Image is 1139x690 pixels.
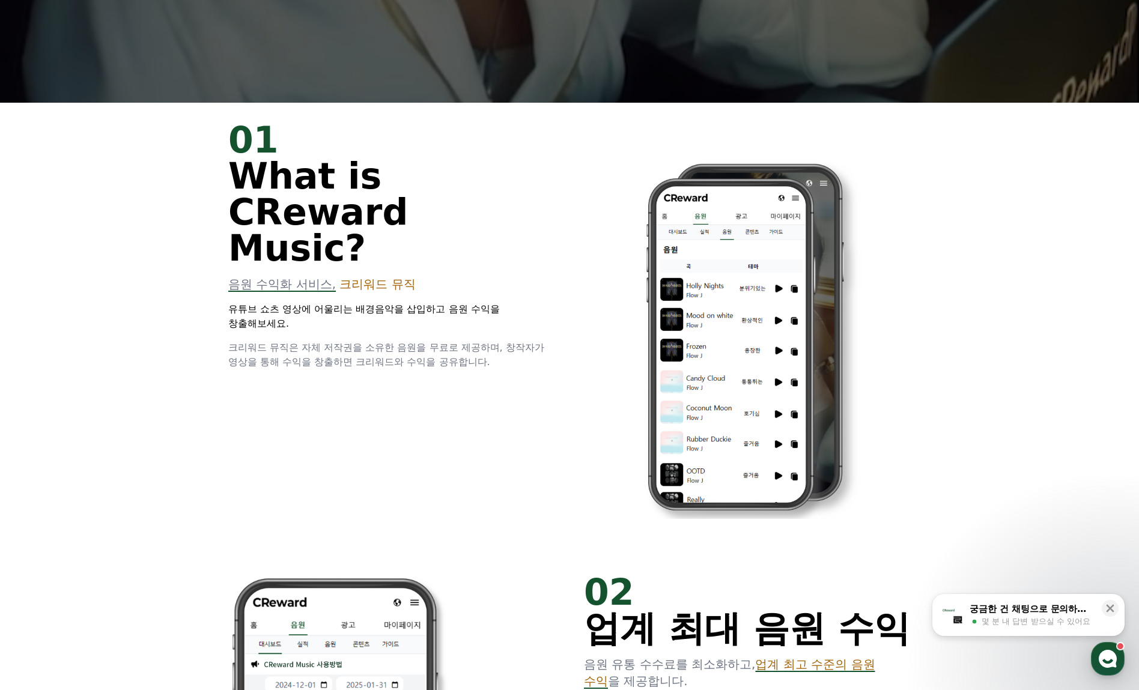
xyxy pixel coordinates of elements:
div: 01 [228,122,555,158]
span: 음원 수익화 서비스, [228,277,336,291]
span: 대화 [110,399,124,409]
span: 홈 [38,399,45,408]
span: 크리워드 뮤직 [339,277,415,291]
p: 음원 유통 수수료를 최소화하고, 을 제공합니다. [584,656,911,689]
img: 2.png [584,122,911,536]
span: What is CReward Music? [228,155,408,269]
p: 유튜브 쇼츠 영상에 어울리는 배경음악을 삽입하고 음원 수익을 창출해보세요. [228,302,555,331]
span: 업계 최고 수준의 음원 수익 [584,657,875,688]
div: 02 [584,574,911,610]
a: 대화 [79,381,155,411]
span: 설정 [186,399,200,408]
span: 크리워드 뮤직은 자체 저작권을 소유한 음원을 무료로 제공하며, 창작자가 영상을 통해 수익을 창출하면 크리워드와 수익을 공유합니다. [228,342,544,368]
a: 설정 [155,381,231,411]
span: 업계 최대 음원 수익 [584,607,910,649]
a: 홈 [4,381,79,411]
